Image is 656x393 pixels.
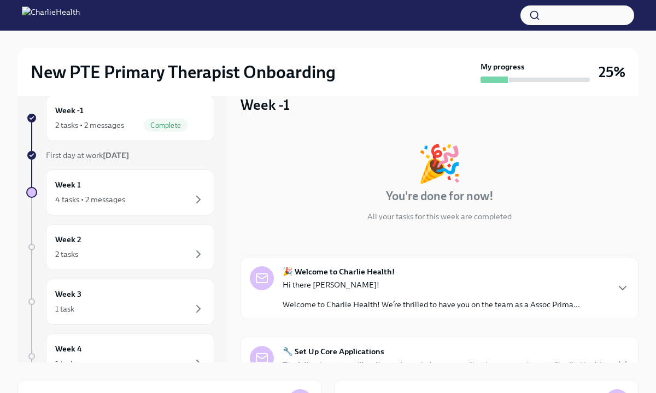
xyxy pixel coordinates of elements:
a: Week 41 task [26,333,214,379]
div: 🎉 [417,145,462,181]
div: 4 tasks • 2 messages [55,194,125,205]
span: First day at work [46,150,129,160]
h2: New PTE Primary Therapist Onboarding [31,61,336,83]
h6: Week 4 [55,343,82,355]
p: Hi there [PERSON_NAME]! [283,279,580,290]
h6: Week -1 [55,104,84,116]
p: All your tasks for this week are completed [367,211,512,222]
h4: You're done for now! [386,188,494,204]
h3: 25% [599,62,625,82]
span: Complete [144,121,188,130]
img: CharlieHealth [22,7,80,24]
h6: Week 3 [55,288,81,300]
strong: My progress [481,61,525,72]
p: Welcome to Charlie Health! We’re thrilled to have you on the team as a Assoc Prima... [283,299,580,310]
a: Week 31 task [26,279,214,325]
h3: Week -1 [241,95,290,115]
p: The following steps will walk you through the core applications we use here at Charlie Health and... [283,359,607,381]
div: 2 tasks • 2 messages [55,120,124,131]
strong: 🔧 Set Up Core Applications [283,346,384,357]
a: Week -12 tasks • 2 messagesComplete [26,95,214,141]
div: 1 task [55,358,74,369]
h6: Week 2 [55,233,81,245]
a: Week 14 tasks • 2 messages [26,169,214,215]
a: First day at work[DATE] [26,150,214,161]
a: Week 22 tasks [26,224,214,270]
div: 1 task [55,303,74,314]
strong: 🎉 Welcome to Charlie Health! [283,266,395,277]
strong: [DATE] [103,150,129,160]
div: 2 tasks [55,249,78,260]
h6: Week 1 [55,179,81,191]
